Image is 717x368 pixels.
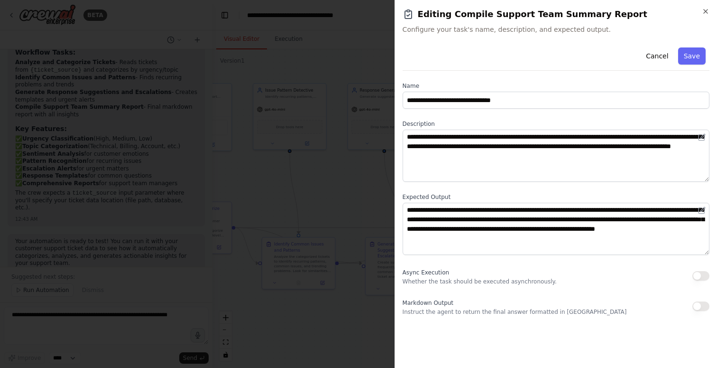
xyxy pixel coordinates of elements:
[403,8,709,21] h2: Editing Compile Support Team Summary Report
[403,300,453,306] span: Markdown Output
[696,205,708,216] button: Open in editor
[403,120,709,128] label: Description
[678,47,706,65] button: Save
[403,269,449,276] span: Async Execution
[403,278,557,285] p: Whether the task should be executed asynchronously.
[403,25,709,34] span: Configure your task's name, description, and expected output.
[640,47,674,65] button: Cancel
[696,132,708,143] button: Open in editor
[403,193,709,201] label: Expected Output
[403,82,709,90] label: Name
[403,308,627,316] p: Instruct the agent to return the final answer formatted in [GEOGRAPHIC_DATA]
